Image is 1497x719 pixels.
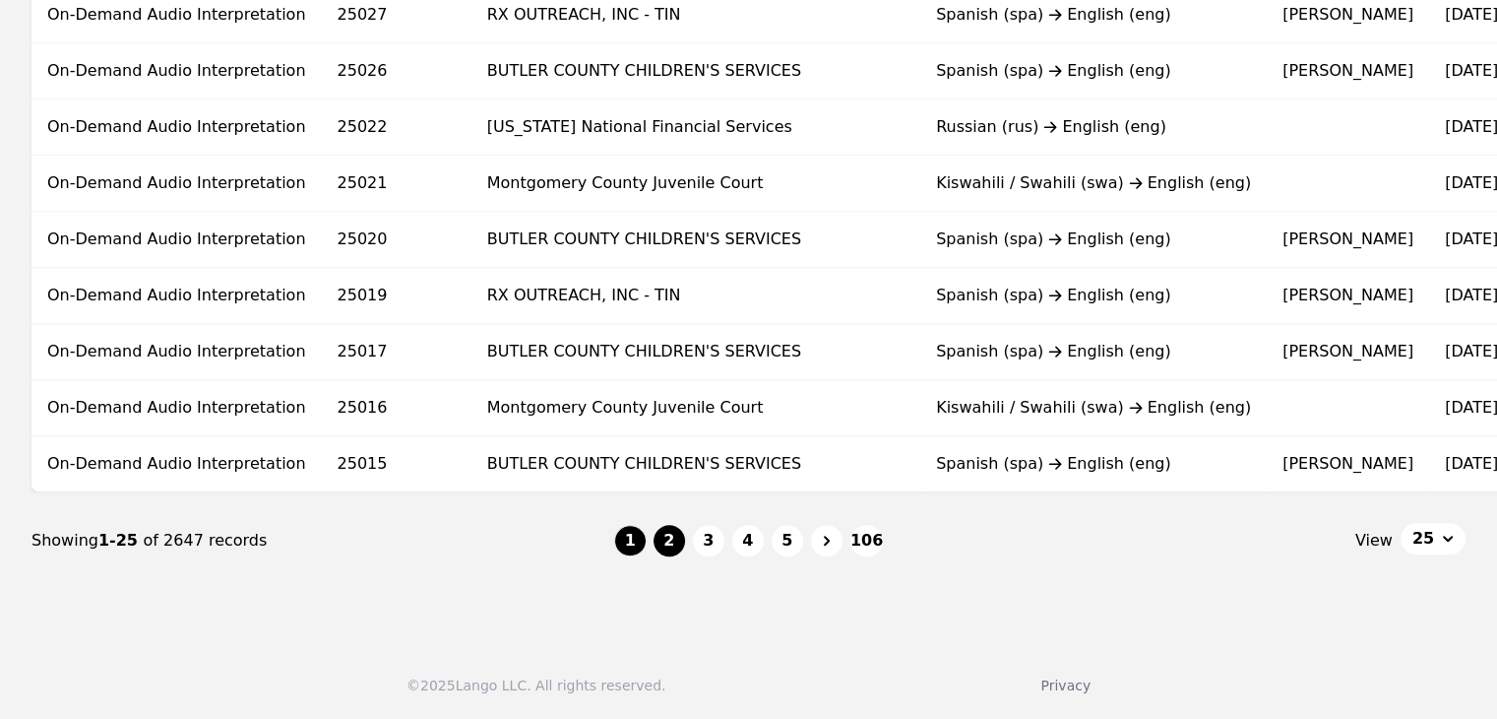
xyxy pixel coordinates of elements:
[654,525,685,556] button: 2
[1267,268,1429,324] td: [PERSON_NAME]
[31,268,322,324] td: On-Demand Audio Interpretation
[936,3,1251,27] div: Spanish (spa) English (eng)
[471,212,920,268] td: BUTLER COUNTY CHILDREN'S SERVICES
[936,115,1251,139] div: Russian (rus) English (eng)
[322,43,471,99] td: 25026
[471,324,920,380] td: BUTLER COUNTY CHILDREN'S SERVICES
[322,324,471,380] td: 25017
[936,396,1251,420] div: Kiswahili / Swahili (swa) English (eng)
[31,529,614,553] div: Showing of 2647 records
[322,99,471,156] td: 25022
[322,212,471,268] td: 25020
[98,531,144,550] span: 1-25
[31,43,322,99] td: On-Demand Audio Interpretation
[31,212,322,268] td: On-Demand Audio Interpretation
[31,324,322,380] td: On-Demand Audio Interpretation
[936,171,1251,195] div: Kiswahili / Swahili (swa) English (eng)
[1355,529,1393,553] span: View
[471,380,920,436] td: Montgomery County Juvenile Court
[322,268,471,324] td: 25019
[471,99,920,156] td: [US_STATE] National Financial Services
[1040,678,1091,693] a: Privacy
[1267,43,1429,99] td: [PERSON_NAME]
[1401,523,1466,555] button: 25
[936,284,1251,307] div: Spanish (spa) English (eng)
[31,99,322,156] td: On-Demand Audio Interpretation
[406,676,665,695] div: © 2025 Lango LLC. All rights reserved.
[732,525,764,556] button: 4
[850,525,883,556] button: 106
[936,228,1251,251] div: Spanish (spa) English (eng)
[322,436,471,492] td: 25015
[1267,324,1429,380] td: [PERSON_NAME]
[471,43,920,99] td: BUTLER COUNTY CHILDREN'S SERVICES
[936,59,1251,83] div: Spanish (spa) English (eng)
[322,380,471,436] td: 25016
[31,380,322,436] td: On-Demand Audio Interpretation
[936,452,1251,476] div: Spanish (spa) English (eng)
[1267,212,1429,268] td: [PERSON_NAME]
[1412,527,1434,551] span: 25
[1267,436,1429,492] td: [PERSON_NAME]
[471,156,920,212] td: Montgomery County Juvenile Court
[772,525,803,556] button: 5
[31,156,322,212] td: On-Demand Audio Interpretation
[31,492,1466,589] nav: Page navigation
[31,436,322,492] td: On-Demand Audio Interpretation
[936,340,1251,363] div: Spanish (spa) English (eng)
[322,156,471,212] td: 25021
[471,436,920,492] td: BUTLER COUNTY CHILDREN'S SERVICES
[471,268,920,324] td: RX OUTREACH, INC - TIN
[693,525,724,556] button: 3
